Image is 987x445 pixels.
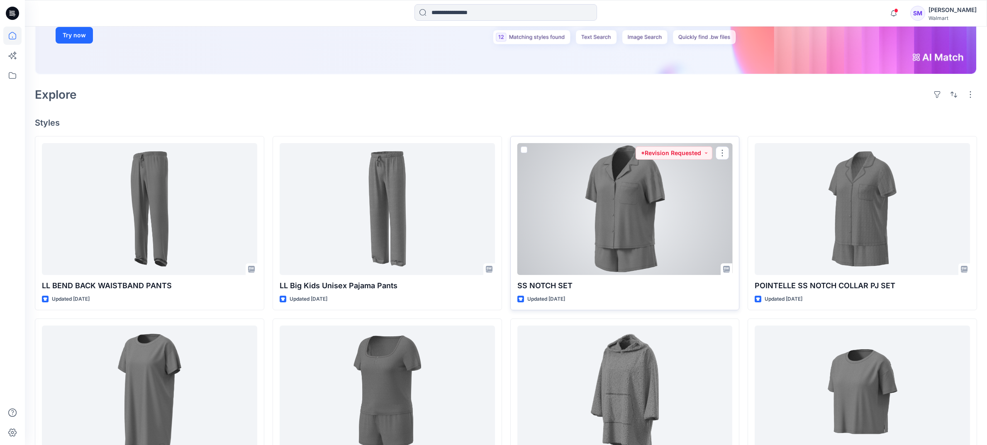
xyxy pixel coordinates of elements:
div: SM [910,6,925,21]
h4: Styles [35,118,977,128]
p: SS NOTCH SET [517,280,733,292]
div: Walmart [929,15,977,21]
div: [PERSON_NAME] [929,5,977,15]
a: POINTELLE SS NOTCH COLLAR PJ SET [755,143,970,275]
p: LL BEND BACK WAISTBAND PANTS [42,280,257,292]
a: SS NOTCH SET [517,143,733,275]
h2: Explore [35,88,77,101]
p: Updated [DATE] [52,295,90,304]
p: POINTELLE SS NOTCH COLLAR PJ SET [755,280,970,292]
button: Try now [56,27,93,44]
p: Updated [DATE] [527,295,565,304]
a: LL Big Kids Unisex Pajama Pants [280,143,495,275]
p: LL Big Kids Unisex Pajama Pants [280,280,495,292]
a: LL BEND BACK WAISTBAND PANTS [42,143,257,275]
p: Updated [DATE] [765,295,802,304]
p: Updated [DATE] [290,295,327,304]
